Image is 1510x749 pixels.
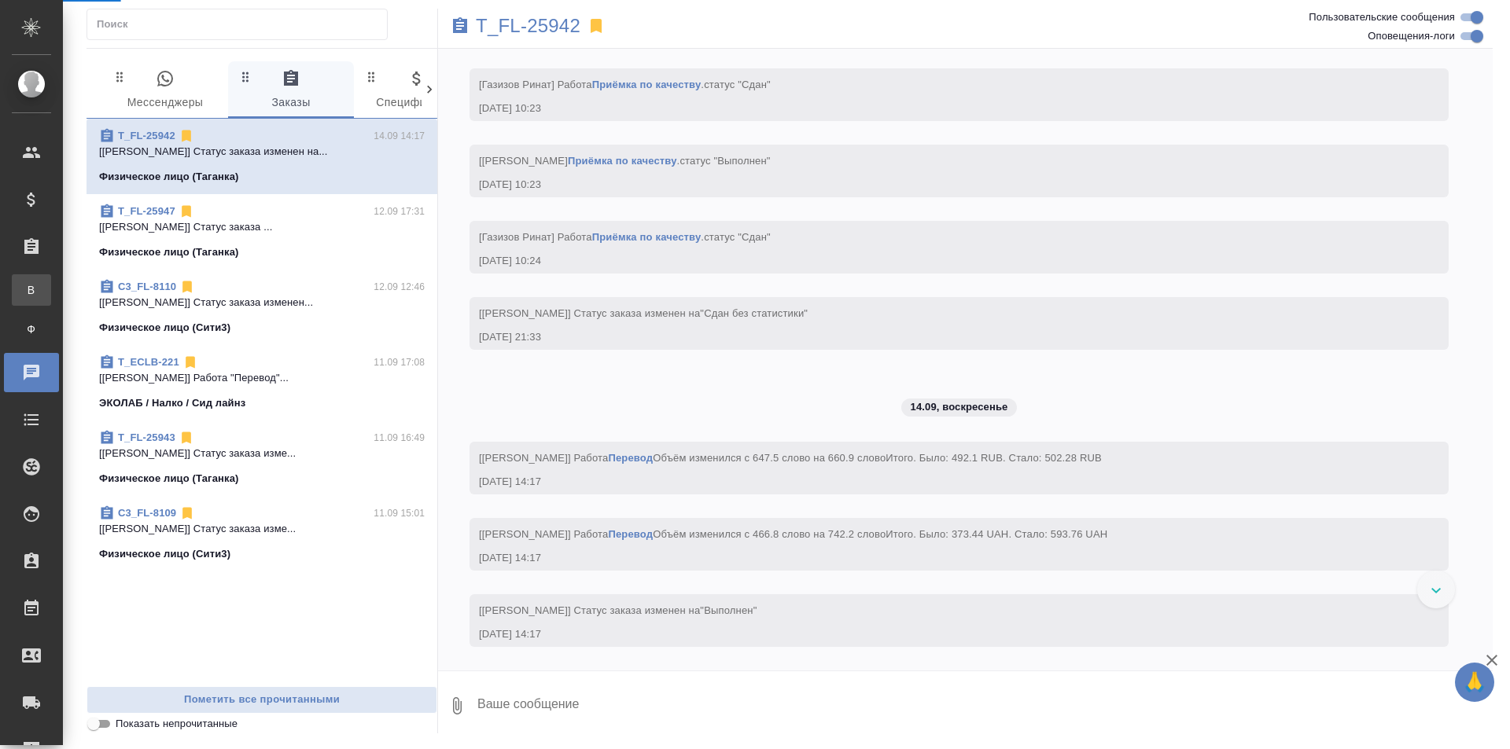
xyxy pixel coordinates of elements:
[911,399,1008,415] p: 14.09, воскресенье
[886,528,1107,540] span: Итого. Было: 373.44 UAH. Стало: 593.76 UAH
[118,507,176,519] a: C3_FL-8109
[118,431,175,443] a: T_FL-25943
[87,686,437,714] button: Пометить все прочитанными
[95,691,429,709] span: Пометить все прочитанными
[608,452,653,464] a: Перевод
[374,354,425,370] p: 11.09 17:08
[886,452,1102,464] span: Итого. Было: 492.1 RUB. Стало: 502.28 RUB
[179,430,194,446] svg: Отписаться
[99,219,425,235] p: [[PERSON_NAME]] Статус заказа ...
[1309,9,1455,25] span: Пользовательские сообщения
[118,281,176,292] a: C3_FL-8110
[179,128,194,144] svg: Отписаться
[568,155,677,167] a: Приёмка по качеству
[99,244,239,260] p: Физическое лицо (Таганка)
[374,204,425,219] p: 12.09 17:31
[99,295,425,310] p: [[PERSON_NAME]] Статус заказа изменен...
[99,169,239,185] p: Физическое лицо (Таганка)
[112,69,219,112] span: Мессенджеры
[700,307,808,319] span: "Сдан без статистики"
[20,282,43,298] span: В
[479,528,1107,540] span: [[PERSON_NAME]] Работа Объём изменился с 466.8 слово на 742.2 слово
[479,79,771,90] span: [Газизов Ринат] Работа .
[704,231,771,243] span: статус "Сдан"
[99,471,239,486] p: Физическое лицо (Таганка)
[476,18,580,34] a: T_FL-25942
[479,474,1394,490] div: [DATE] 14:17
[99,521,425,537] p: [[PERSON_NAME]] Статус заказа изме...
[592,79,702,90] a: Приёмка по качеству
[479,307,808,319] span: [[PERSON_NAME]] Статус заказа изменен на
[182,354,198,370] svg: Отписаться
[592,231,702,243] a: Приёмка по качеству
[1455,663,1494,702] button: 🙏
[479,604,757,616] span: [[PERSON_NAME]] Статус заказа изменен на
[374,430,425,446] p: 11.09 16:49
[479,253,1394,269] div: [DATE] 10:24
[479,177,1394,193] div: [DATE] 10:23
[238,69,253,84] svg: Зажми и перетащи, чтобы поменять порядок вкладок
[479,329,1394,345] div: [DATE] 21:33
[116,716,238,732] span: Показать непрочитанные
[479,231,771,243] span: [Газизов Ринат] Работа .
[479,155,771,167] span: [[PERSON_NAME] .
[479,101,1394,116] div: [DATE] 10:23
[99,144,425,160] p: [[PERSON_NAME]] Статус заказа изменен на...
[12,314,51,345] a: Ф
[112,69,127,84] svg: Зажми и перетащи, чтобы поменять порядок вкладок
[87,345,437,420] div: T_ECLB-22111.09 17:08[[PERSON_NAME]] Работа "Перевод"...ЭКОЛАБ / Налко / Сид лайнз
[374,279,425,295] p: 12.09 12:46
[1368,28,1455,44] span: Оповещения-логи
[679,155,770,167] span: статус "Выполнен"
[479,550,1394,566] div: [DATE] 14:17
[374,128,425,144] p: 14.09 14:17
[87,496,437,571] div: C3_FL-810911.09 15:01[[PERSON_NAME]] Статус заказа изме...Физическое лицо (Сити3)
[118,205,175,217] a: T_FL-25947
[99,370,425,386] p: [[PERSON_NAME]] Работа "Перевод"...
[364,69,379,84] svg: Зажми и перетащи, чтобы поменять порядок вкладок
[479,626,1394,642] div: [DATE] 14:17
[87,270,437,345] div: C3_FL-811012.09 12:46[[PERSON_NAME]] Статус заказа изменен...Физическое лицо (Сити3)
[700,604,757,616] span: "Выполнен"
[179,204,194,219] svg: Отписаться
[99,446,425,461] p: [[PERSON_NAME]] Статус заказа изме...
[118,356,179,368] a: T_ECLB-221
[363,69,470,112] span: Спецификации
[87,119,437,194] div: T_FL-2594214.09 14:17[[PERSON_NAME]] Статус заказа изменен на...Физическое лицо (Таганка)
[238,69,344,112] span: Заказы
[97,13,387,35] input: Поиск
[99,546,230,562] p: Физическое лицо (Сити3)
[118,130,175,141] a: T_FL-25942
[179,279,195,295] svg: Отписаться
[87,194,437,270] div: T_FL-2594712.09 17:31[[PERSON_NAME]] Статус заказа ...Физическое лицо (Таганка)
[479,452,1102,464] span: [[PERSON_NAME]] Работа Объём изменился с 647.5 слово на 660.9 слово
[87,420,437,496] div: T_FL-2594311.09 16:49[[PERSON_NAME]] Статус заказа изме...Физическое лицо (Таганка)
[608,528,653,540] a: Перевод
[179,505,195,521] svg: Отписаться
[704,79,771,90] span: статус "Сдан"
[1461,666,1488,699] span: 🙏
[99,320,230,336] p: Физическое лицо (Сити3)
[99,395,245,411] p: ЭКОЛАБ / Налко / Сид лайнз
[374,505,425,521] p: 11.09 15:01
[12,274,51,306] a: В
[20,321,43,337] span: Ф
